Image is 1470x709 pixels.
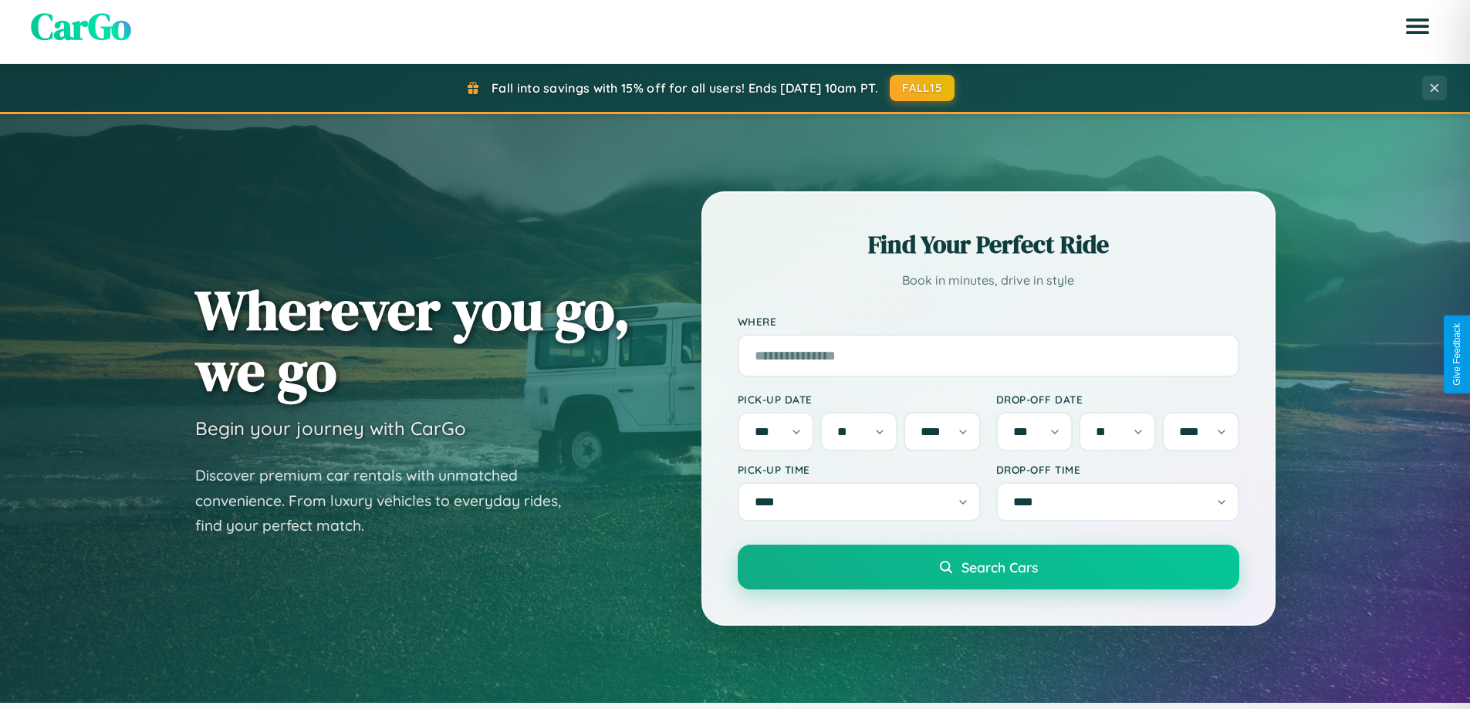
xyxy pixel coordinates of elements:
h3: Begin your journey with CarGo [195,417,466,440]
span: Search Cars [961,559,1038,576]
button: Search Cars [738,545,1239,589]
label: Where [738,315,1239,328]
span: Fall into savings with 15% off for all users! Ends [DATE] 10am PT. [492,80,878,96]
label: Drop-off Date [996,393,1239,406]
div: Give Feedback [1451,323,1462,386]
label: Pick-up Time [738,463,981,476]
button: FALL15 [890,75,955,101]
label: Drop-off Time [996,463,1239,476]
h2: Find Your Perfect Ride [738,228,1239,262]
p: Discover premium car rentals with unmatched convenience. From luxury vehicles to everyday rides, ... [195,463,581,539]
span: CarGo [31,1,131,52]
label: Pick-up Date [738,393,981,406]
p: Book in minutes, drive in style [738,269,1239,292]
button: Open menu [1396,5,1439,48]
h1: Wherever you go, we go [195,279,630,401]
